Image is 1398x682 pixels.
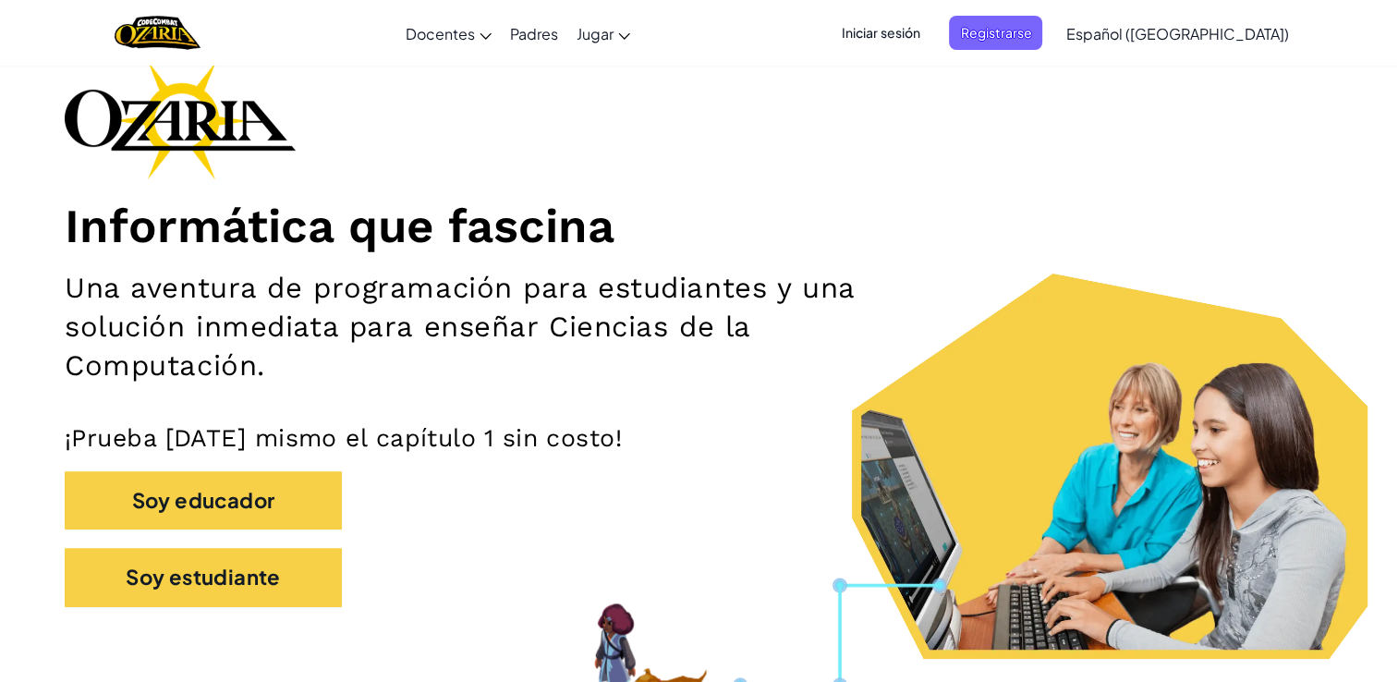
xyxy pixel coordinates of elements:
[65,548,342,606] button: Soy estudiante
[1065,24,1288,43] span: Español ([GEOGRAPHIC_DATA])
[115,14,201,52] img: Home
[567,8,639,58] a: Jugar
[65,471,342,530] button: Soy educador
[577,24,614,43] span: Jugar
[65,198,1333,255] h1: Informática que fascina
[65,269,915,385] h2: Una aventura de programación para estudiantes y una solución inmediata para enseñar Ciencias de l...
[501,8,567,58] a: Padres
[65,422,1333,453] p: ¡Prueba [DATE] mismo el capítulo 1 sin costo!
[406,24,475,43] span: Docentes
[65,61,296,179] img: Ozaria branding logo
[396,8,501,58] a: Docentes
[115,14,201,52] a: Ozaria by CodeCombat logo
[949,16,1042,50] button: Registrarse
[1056,8,1297,58] a: Español ([GEOGRAPHIC_DATA])
[831,16,930,50] button: Iniciar sesión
